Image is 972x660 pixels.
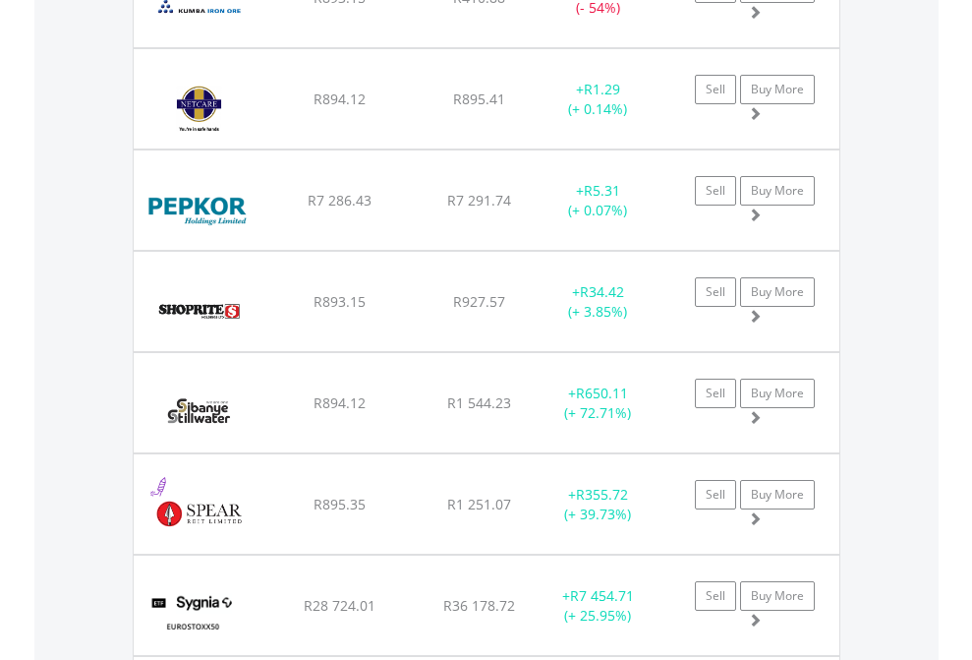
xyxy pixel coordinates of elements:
[570,586,634,605] span: R7 454.71
[453,90,505,108] span: R895.41
[695,581,736,611] a: Sell
[740,176,815,206] a: Buy More
[447,393,511,412] span: R1 544.23
[695,379,736,408] a: Sell
[576,485,628,504] span: R355.72
[314,292,366,311] span: R893.15
[740,75,815,104] a: Buy More
[740,480,815,510] a: Buy More
[537,181,659,220] div: + (+ 0.07%)
[308,191,372,210] span: R7 286.43
[740,277,815,307] a: Buy More
[143,479,255,549] img: EQU.ZA.SEA.png
[740,379,815,408] a: Buy More
[584,80,620,98] span: R1.29
[143,378,255,448] img: EQU.ZA.SSW.png
[453,292,505,311] span: R927.57
[537,80,659,119] div: + (+ 0.14%)
[584,181,620,200] span: R5.31
[695,176,736,206] a: Sell
[314,495,366,513] span: R895.35
[537,485,659,524] div: + (+ 39.73%)
[695,277,736,307] a: Sell
[580,282,624,301] span: R34.42
[537,282,659,322] div: + (+ 3.85%)
[537,586,659,626] div: + (+ 25.95%)
[304,596,375,615] span: R28 724.01
[143,580,243,650] img: EQU.ZA.SYGEU.png
[143,276,255,346] img: EQU.ZA.SHP.png
[740,581,815,611] a: Buy More
[143,175,255,245] img: EQU.ZA.PPH.png
[537,384,659,423] div: + (+ 72.71%)
[443,596,515,615] span: R36 178.72
[695,75,736,104] a: Sell
[314,393,366,412] span: R894.12
[576,384,628,402] span: R650.11
[695,480,736,510] a: Sell
[143,74,255,144] img: EQU.ZA.NTC.png
[447,191,511,210] span: R7 291.74
[314,90,366,108] span: R894.12
[447,495,511,513] span: R1 251.07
